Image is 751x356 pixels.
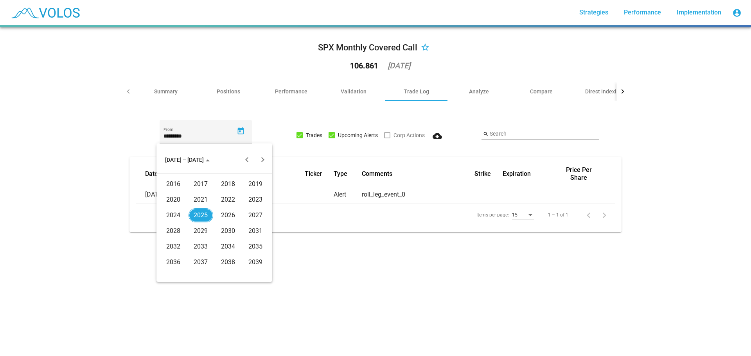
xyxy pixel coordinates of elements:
[255,152,270,168] button: Next 20 years
[161,240,186,254] div: 2032
[243,240,268,254] div: 2035
[161,177,186,191] div: 2016
[160,239,187,254] td: 2032
[216,240,241,254] div: 2034
[242,239,269,254] td: 2035
[216,224,241,238] div: 2030
[214,239,242,254] td: 2034
[161,224,186,238] div: 2028
[214,223,242,239] td: 2030
[165,157,210,163] span: [DATE] – [DATE]
[187,223,214,239] td: 2029
[161,193,186,207] div: 2020
[189,208,213,222] div: 2025
[242,208,269,223] td: 2027
[242,223,269,239] td: 2031
[187,176,214,192] td: 2017
[239,152,255,168] button: Previous 20 years
[160,223,187,239] td: 2028
[242,192,269,208] td: 2023
[243,177,268,191] div: 2019
[216,177,241,191] div: 2018
[159,152,216,168] button: Choose date
[214,254,242,270] td: 2038
[187,254,214,270] td: 2037
[216,255,241,269] div: 2038
[187,239,214,254] td: 2033
[243,208,268,222] div: 2027
[189,255,213,269] div: 2037
[189,224,213,238] div: 2029
[161,255,186,269] div: 2036
[187,208,214,223] td: 2025
[189,240,213,254] div: 2033
[242,254,269,270] td: 2039
[187,192,214,208] td: 2021
[243,224,268,238] div: 2031
[160,254,187,270] td: 2036
[160,192,187,208] td: 2020
[216,193,241,207] div: 2022
[242,176,269,192] td: 2019
[214,208,242,223] td: 2026
[214,176,242,192] td: 2018
[243,193,268,207] div: 2023
[216,208,241,222] div: 2026
[160,208,187,223] td: 2024
[160,176,187,192] td: 2016
[243,255,268,269] div: 2039
[161,208,186,222] div: 2024
[189,177,213,191] div: 2017
[214,192,242,208] td: 2022
[189,193,213,207] div: 2021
